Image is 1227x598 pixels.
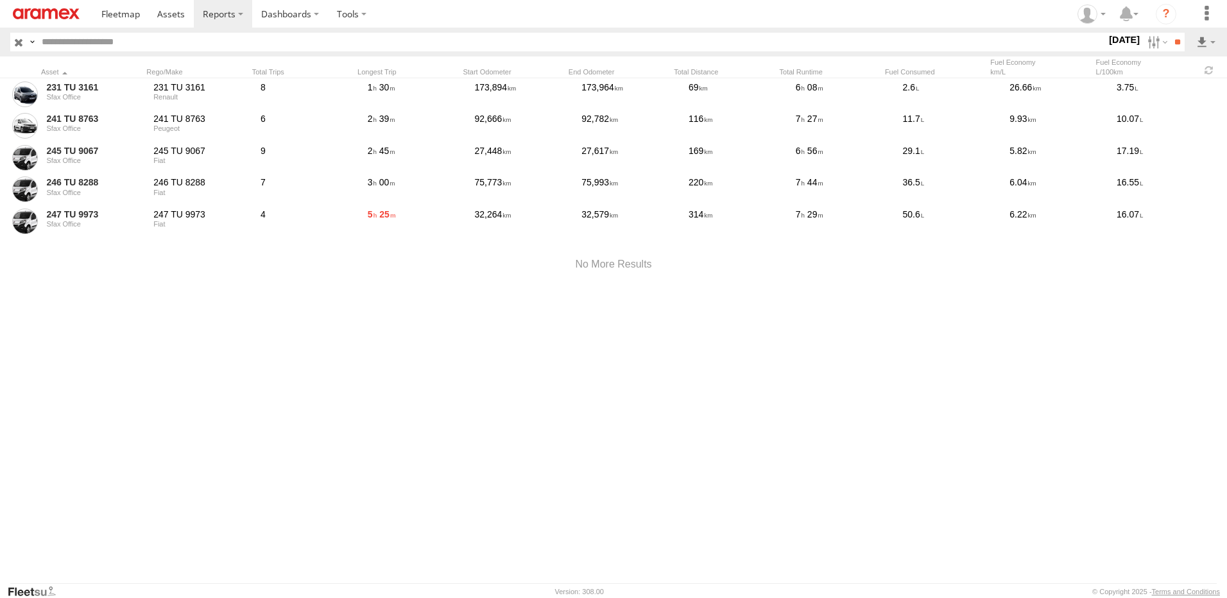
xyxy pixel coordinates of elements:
div: 11.7 [901,111,1003,141]
i: ? [1156,4,1176,24]
span: Refresh [1201,64,1217,76]
div: Sfax Office [46,124,144,132]
div: 173,894 [473,80,575,109]
span: 7 [796,114,805,124]
div: 4 [259,207,361,236]
div: 92,782 [579,111,682,141]
div: 92,666 [473,111,575,141]
img: aramex-logo.svg [13,8,80,19]
div: 246 TU 8288 [153,176,252,188]
div: 16.55 [1115,175,1217,205]
span: 7 [796,177,805,187]
div: 2.6 [901,80,1003,109]
a: View Asset Details [12,81,38,107]
div: Sfax Office [46,220,144,228]
div: Fuel Consumed [885,67,985,76]
label: Export results as... [1195,33,1217,51]
div: Total Distance [674,67,774,76]
a: Terms and Conditions [1152,588,1220,595]
span: 08 [807,82,823,92]
span: 56 [807,146,823,156]
div: 27,448 [473,143,575,173]
span: 3 [368,177,377,187]
div: 16.07 [1115,207,1217,236]
div: 173,964 [579,80,682,109]
div: 10.07 [1115,111,1217,141]
div: Longest Trip [357,67,458,76]
div: 6.22 [1008,207,1110,236]
div: 220 [687,175,789,205]
a: 247 TU 9973 [46,209,144,220]
div: Renault [153,93,252,101]
div: 6 [259,111,361,141]
div: Ahmed Khanfir [1073,4,1110,24]
div: Fuel Economy [1096,58,1196,76]
div: 314 [687,207,789,236]
div: 17.19 [1115,143,1217,173]
div: 231 TU 3161 [153,81,252,93]
div: 5.82 [1008,143,1110,173]
div: 26.66 [1008,80,1110,109]
a: 246 TU 8288 [46,176,144,188]
a: 231 TU 3161 [46,81,144,93]
a: 245 TU 9067 [46,145,144,157]
a: View Asset Details [12,176,38,202]
label: [DATE] [1106,33,1142,47]
div: 50.6 [901,207,1003,236]
div: 69 [687,80,789,109]
span: 6 [796,146,805,156]
a: Visit our Website [7,585,66,598]
div: Total Runtime [780,67,880,76]
span: 5 [368,209,377,219]
a: View Asset Details [12,145,38,171]
div: Sfax Office [46,93,144,101]
div: 245 TU 9067 [153,145,252,157]
div: Fuel Economy [990,58,1090,76]
div: © Copyright 2025 - [1092,588,1220,595]
div: 241 TU 8763 [153,113,252,124]
span: 44 [807,177,823,187]
div: Total Trips [252,67,352,76]
div: Fiat [153,189,252,196]
span: 27 [807,114,823,124]
div: 6.04 [1008,175,1110,205]
label: Search Query [27,33,37,51]
div: 75,993 [579,175,682,205]
div: 32,264 [473,207,575,236]
span: 29 [807,209,823,219]
div: Start Odometer [463,67,563,76]
div: 3.75 [1115,80,1217,109]
a: 241 TU 8763 [46,113,144,124]
div: 116 [687,111,789,141]
div: 32,579 [579,207,682,236]
div: 8 [259,80,361,109]
span: 7 [796,209,805,219]
div: 169 [687,143,789,173]
a: View Asset Details [12,113,38,139]
div: km/L [990,67,1090,76]
div: 27,617 [579,143,682,173]
div: Sfax Office [46,189,144,196]
span: 2 [368,114,377,124]
span: 30 [379,82,395,92]
div: Version: 308.00 [555,588,604,595]
div: 7 [259,175,361,205]
label: Search Filter Options [1142,33,1170,51]
div: L/100km [1096,67,1196,76]
span: 1 [368,82,377,92]
a: View Asset Details [12,209,38,234]
span: 00 [379,177,395,187]
div: 9.93 [1008,111,1110,141]
div: Fiat [153,157,252,164]
div: Peugeot [153,124,252,132]
span: 39 [379,114,395,124]
div: 36.5 [901,175,1003,205]
span: 45 [379,146,395,156]
div: 247 TU 9973 [153,209,252,220]
div: 75,773 [473,175,575,205]
div: Sfax Office [46,157,144,164]
span: 6 [796,82,805,92]
div: Click to Sort [41,67,141,76]
span: 2 [368,146,377,156]
div: 9 [259,143,361,173]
